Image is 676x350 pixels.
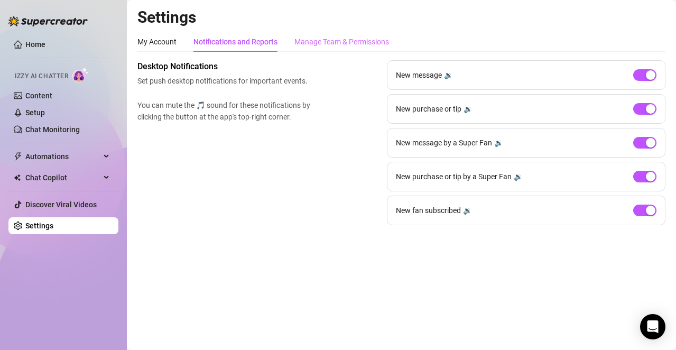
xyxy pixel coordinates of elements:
[396,69,442,81] span: New message
[444,69,453,81] div: 🔉
[193,36,277,48] div: Notifications and Reports
[14,152,22,161] span: thunderbolt
[640,314,665,339] div: Open Intercom Messenger
[25,222,53,230] a: Settings
[25,125,80,134] a: Chat Monitoring
[463,205,472,216] div: 🔉
[494,137,503,149] div: 🔉
[15,71,68,81] span: Izzy AI Chatter
[396,171,512,182] span: New purchase or tip by a Super Fan
[25,40,45,49] a: Home
[137,99,315,123] span: You can mute the 🎵 sound for these notifications by clicking the button at the app's top-right co...
[396,103,461,115] span: New purchase or tip
[25,169,100,186] span: Chat Copilot
[14,174,21,181] img: Chat Copilot
[514,171,523,182] div: 🔉
[137,7,665,27] h2: Settings
[72,67,89,82] img: AI Chatter
[464,103,473,115] div: 🔉
[25,200,97,209] a: Discover Viral Videos
[25,148,100,165] span: Automations
[25,108,45,117] a: Setup
[396,137,492,149] span: New message by a Super Fan
[137,36,177,48] div: My Account
[137,75,315,87] span: Set push desktop notifications for important events.
[294,36,389,48] div: Manage Team & Permissions
[137,60,315,73] span: Desktop Notifications
[8,16,88,26] img: logo-BBDzfeDw.svg
[396,205,461,216] span: New fan subscribed
[25,91,52,100] a: Content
